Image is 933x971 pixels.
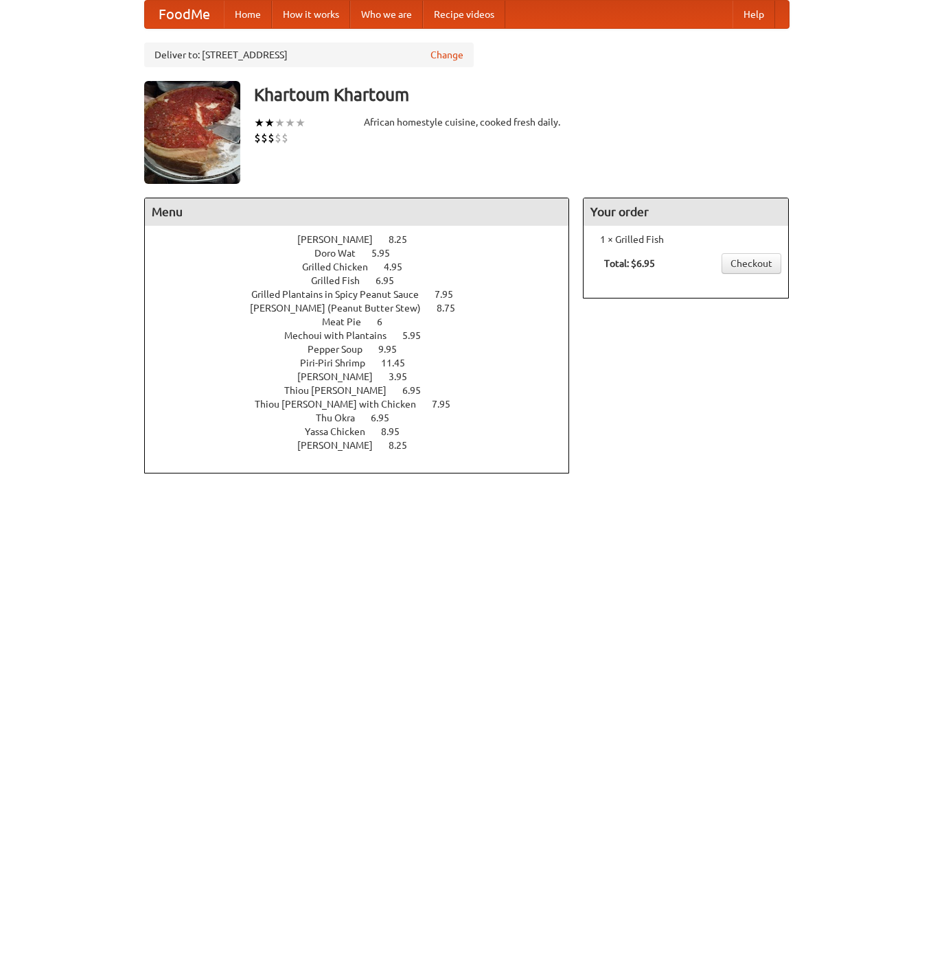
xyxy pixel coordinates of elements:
[314,248,415,259] a: Doro Wat 5.95
[389,440,421,451] span: 8.25
[322,316,408,327] a: Meat Pie 6
[311,275,419,286] a: Grilled Fish 6.95
[297,440,387,451] span: [PERSON_NAME]
[402,330,435,341] span: 5.95
[316,412,415,423] a: Thu Okra 6.95
[308,344,376,355] span: Pepper Soup
[297,371,433,382] a: [PERSON_NAME] 3.95
[322,316,375,327] span: Meat Pie
[364,115,570,129] div: African homestyle cuisine, cooked fresh daily.
[255,399,430,410] span: Thiou [PERSON_NAME] with Chicken
[314,248,369,259] span: Doro Wat
[381,358,419,368] span: 11.45
[305,426,425,437] a: Yassa Chicken 8.95
[584,198,788,226] h4: Your order
[272,1,350,28] a: How it works
[284,385,446,396] a: Thiou [PERSON_NAME] 6.95
[250,303,435,314] span: [PERSON_NAME] (Peanut Butter Stew)
[268,130,275,145] li: $
[281,130,288,145] li: $
[590,233,781,246] li: 1 × Grilled Fish
[432,399,464,410] span: 7.95
[378,344,411,355] span: 9.95
[430,48,463,62] a: Change
[251,289,479,300] a: Grilled Plantains in Spicy Peanut Sauce 7.95
[224,1,272,28] a: Home
[376,275,408,286] span: 6.95
[145,1,224,28] a: FoodMe
[261,130,268,145] li: $
[381,426,413,437] span: 8.95
[297,440,433,451] a: [PERSON_NAME] 8.25
[300,358,430,368] a: Piri-Piri Shrimp 11.45
[144,81,240,184] img: angular.jpg
[254,130,261,145] li: $
[297,234,433,245] a: [PERSON_NAME] 8.25
[254,115,264,130] li: ★
[350,1,423,28] a: Who we are
[264,115,275,130] li: ★
[295,115,306,130] li: ★
[250,303,481,314] a: [PERSON_NAME] (Peanut Butter Stew) 8.75
[435,289,467,300] span: 7.95
[302,261,382,272] span: Grilled Chicken
[275,130,281,145] li: $
[254,81,790,108] h3: Khartoum Khartoum
[297,234,387,245] span: [PERSON_NAME]
[604,258,655,269] b: Total: $6.95
[284,385,400,396] span: Thiou [PERSON_NAME]
[384,261,416,272] span: 4.95
[371,248,404,259] span: 5.95
[722,253,781,274] a: Checkout
[402,385,435,396] span: 6.95
[302,261,428,272] a: Grilled Chicken 4.95
[389,371,421,382] span: 3.95
[285,115,295,130] li: ★
[305,426,379,437] span: Yassa Chicken
[251,289,433,300] span: Grilled Plantains in Spicy Peanut Sauce
[144,43,474,67] div: Deliver to: [STREET_ADDRESS]
[255,399,476,410] a: Thiou [PERSON_NAME] with Chicken 7.95
[145,198,569,226] h4: Menu
[316,412,369,423] span: Thu Okra
[284,330,446,341] a: Mechoui with Plantains 5.95
[423,1,505,28] a: Recipe videos
[300,358,379,368] span: Piri-Piri Shrimp
[308,344,422,355] a: Pepper Soup 9.95
[275,115,285,130] li: ★
[377,316,396,327] span: 6
[437,303,469,314] span: 8.75
[297,371,387,382] span: [PERSON_NAME]
[389,234,421,245] span: 8.25
[284,330,400,341] span: Mechoui with Plantains
[311,275,373,286] span: Grilled Fish
[733,1,775,28] a: Help
[371,412,403,423] span: 6.95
